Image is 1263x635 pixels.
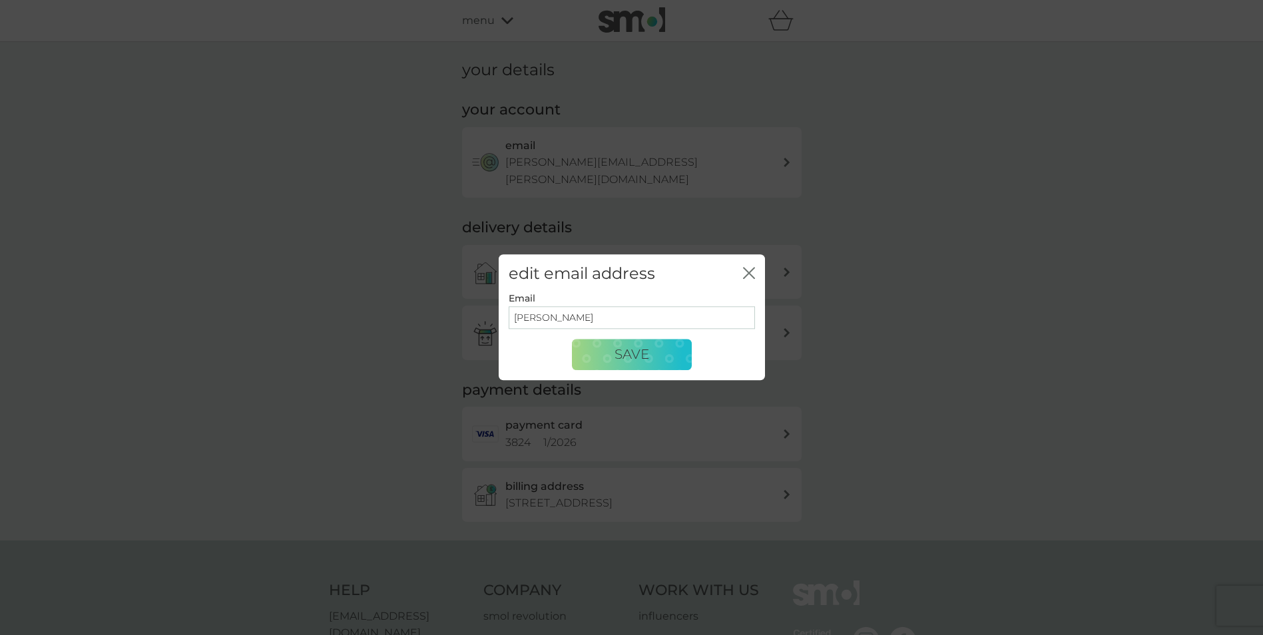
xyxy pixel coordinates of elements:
[743,267,755,281] button: close
[572,339,692,371] button: Save
[509,264,655,284] h2: edit email address
[509,306,755,329] input: Email
[509,294,755,303] div: Email
[615,347,649,363] span: Save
